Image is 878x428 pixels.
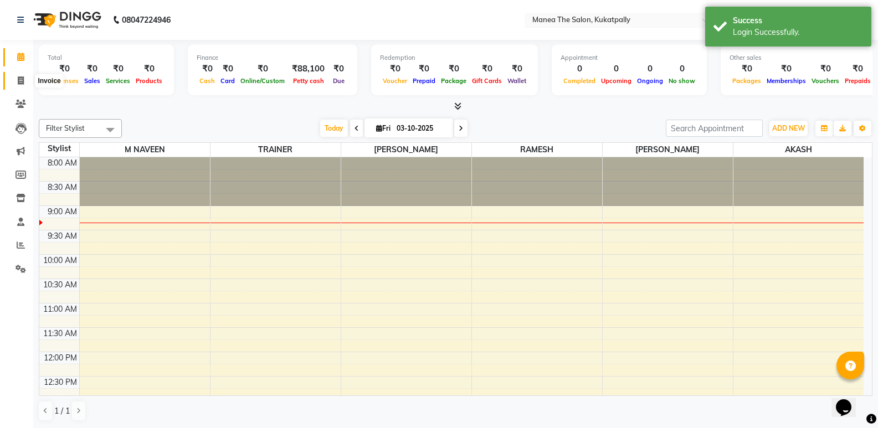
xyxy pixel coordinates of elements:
div: 0 [598,63,634,75]
div: ₹0 [410,63,438,75]
span: Products [133,77,165,85]
span: Petty cash [290,77,327,85]
span: No show [666,77,698,85]
div: 8:00 AM [45,157,79,169]
span: Packages [730,77,764,85]
div: ₹0 [329,63,348,75]
span: Prepaids [842,77,874,85]
div: ₹0 [133,63,165,75]
div: ₹0 [842,63,874,75]
div: ₹88,100 [287,63,329,75]
div: Finance [197,53,348,63]
span: AKASH [733,143,864,157]
span: Due [330,77,347,85]
span: Filter Stylist [46,123,85,132]
span: RAMESH [472,143,602,157]
input: Search Appointment [666,120,763,137]
span: Cash [197,77,218,85]
span: Package [438,77,469,85]
div: ₹0 [764,63,809,75]
span: Ongoing [634,77,666,85]
span: Voucher [380,77,410,85]
div: 8:30 AM [45,182,79,193]
iframe: chat widget [831,384,867,417]
div: 9:00 AM [45,206,79,218]
span: ADD NEW [772,124,805,132]
div: ₹0 [730,63,764,75]
div: ₹0 [809,63,842,75]
span: Wallet [505,77,529,85]
div: 10:00 AM [41,255,79,266]
div: ₹0 [218,63,238,75]
span: Vouchers [809,77,842,85]
span: Today [320,120,348,137]
span: 1 / 1 [54,405,70,417]
div: ₹0 [438,63,469,75]
button: ADD NEW [769,121,808,136]
span: Completed [561,77,598,85]
span: Memberships [764,77,809,85]
span: Prepaid [410,77,438,85]
div: 12:30 PM [42,377,79,388]
div: Redemption [380,53,529,63]
div: ₹0 [238,63,287,75]
div: Invoice [35,74,63,87]
b: 08047224946 [122,4,171,35]
div: ₹0 [197,63,218,75]
span: [PERSON_NAME] [341,143,471,157]
div: Success [733,15,863,27]
img: logo [28,4,104,35]
span: Services [103,77,133,85]
div: 0 [634,63,666,75]
div: 0 [561,63,598,75]
div: 10:30 AM [41,279,79,291]
div: 0 [666,63,698,75]
div: ₹0 [505,63,529,75]
span: Upcoming [598,77,634,85]
span: Sales [81,77,103,85]
input: 2025-10-03 [393,120,449,137]
div: ₹0 [469,63,505,75]
span: Card [218,77,238,85]
span: TRAINER [210,143,341,157]
div: 11:00 AM [41,303,79,315]
div: Login Successfully. [733,27,863,38]
div: 11:30 AM [41,328,79,339]
div: Total [48,53,165,63]
div: ₹0 [48,63,81,75]
span: M NAVEEN [80,143,210,157]
div: ₹0 [81,63,103,75]
div: ₹0 [380,63,410,75]
span: [PERSON_NAME] [603,143,733,157]
span: Online/Custom [238,77,287,85]
div: 9:30 AM [45,230,79,242]
div: ₹0 [103,63,133,75]
span: Gift Cards [469,77,505,85]
span: Fri [373,124,393,132]
div: Appointment [561,53,698,63]
div: 12:00 PM [42,352,79,364]
div: Stylist [39,143,79,154]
